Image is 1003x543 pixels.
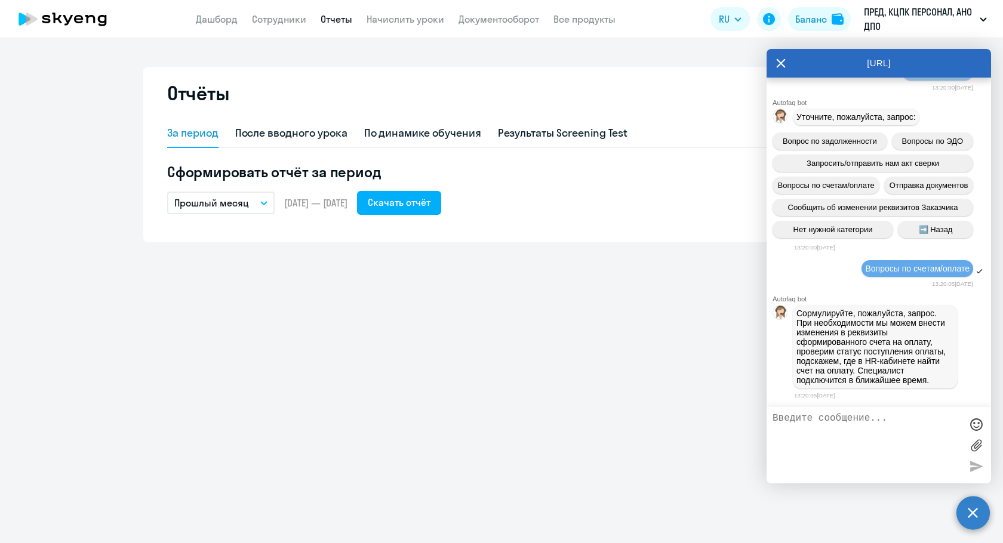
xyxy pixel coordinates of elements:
p: ПРЕД, КЦПК ПЕРСОНАЛ, АНО ДПО [864,5,975,33]
div: За период [167,125,219,141]
h2: Отчёты [167,81,229,105]
span: [DATE] — [DATE] [284,196,347,209]
div: По динамике обучения [364,125,481,141]
button: Нет нужной категории [773,221,893,238]
span: RU [719,12,730,26]
span: Вопросы по ЭДО [902,137,964,146]
div: Результаты Screening Test [498,125,628,141]
span: Вопросы по счетам/оплате [865,264,970,273]
time: 13:20:05[DATE] [932,280,973,287]
div: После вводного урока [235,125,347,141]
img: balance [832,13,844,25]
span: Нет нужной категории [793,225,873,234]
span: Сообщить об изменении реквизитов Заказчика [788,203,958,212]
button: ➡️ Назад [898,221,973,238]
button: Вопрос по задолженности [773,132,887,150]
div: Баланс [795,12,827,26]
button: Прошлый месяц [167,192,275,214]
button: ПРЕД, КЦПК ПЕРСОНАЛ, АНО ДПО [858,5,993,33]
img: bot avatar [773,109,788,127]
h5: Сформировать отчёт за период [167,162,836,181]
button: Отправка документов [884,177,973,194]
span: Вопросы по счетам/оплате [778,181,875,190]
a: Начислить уроки [367,13,444,25]
a: Дашборд [196,13,238,25]
a: Отчеты [321,13,352,25]
span: Отправка документов [890,181,968,190]
span: ➡️ Назад [919,225,953,234]
span: Сормулируйте, пожалуйста, запрос. При необходимости мы можем внести изменения в реквизиты сформир... [796,308,948,385]
span: Вопрос по задолженности [783,137,877,146]
div: Скачать отчёт [368,195,430,209]
button: Сообщить об изменении реквизитов Заказчика [773,199,973,216]
button: RU [710,7,750,31]
button: Вопросы по ЭДО [892,132,973,150]
button: Вопросы по счетам/оплате [773,177,879,194]
button: Запросить/отправить нам акт сверки [773,155,973,172]
div: Autofaq bot [773,295,991,303]
time: 13:20:00[DATE] [794,244,835,251]
button: Скачать отчёт [357,191,441,215]
a: Документооборот [459,13,539,25]
span: Уточните, пожалуйста, запрос: [796,112,916,122]
span: Запросить/отправить нам акт сверки [807,159,939,168]
time: 13:20:05[DATE] [794,392,835,399]
div: Autofaq bot [773,99,991,106]
button: Балансbalance [788,7,851,31]
a: Все продукты [553,13,616,25]
label: Лимит 10 файлов [967,436,985,454]
img: bot avatar [773,306,788,323]
p: Прошлый месяц [174,196,249,210]
time: 13:20:00[DATE] [932,84,973,91]
a: Сотрудники [252,13,306,25]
